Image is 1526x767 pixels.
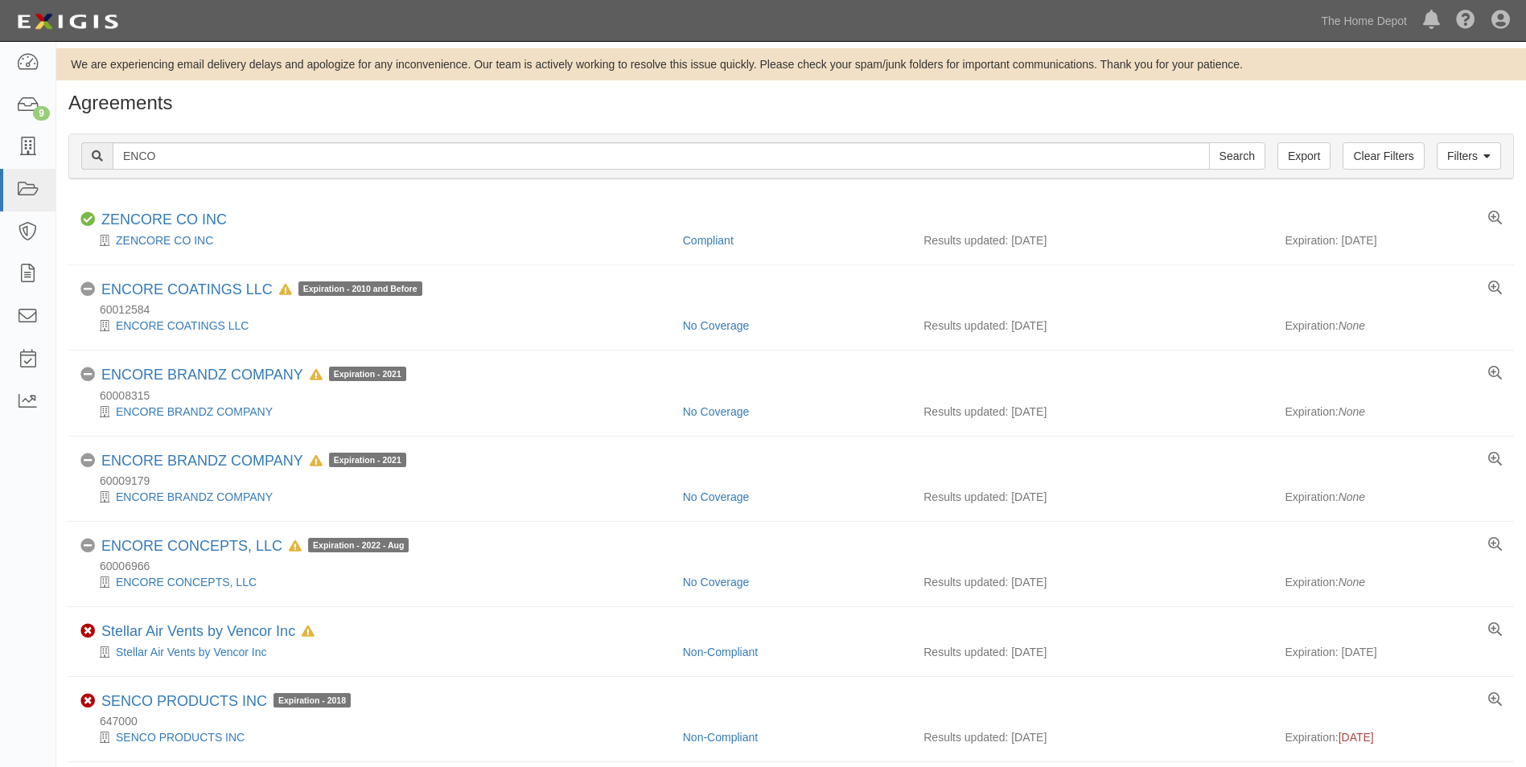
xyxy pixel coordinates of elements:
div: ENCORE BRANDZ COMPANY [80,489,671,505]
a: No Coverage [683,405,750,418]
span: Expiration - 2018 [274,693,351,708]
div: Expiration: [1285,404,1501,420]
div: 60006966 [80,558,1514,574]
div: ZENCORE CO INC [101,211,227,229]
a: View results summary [1488,281,1502,296]
em: None [1339,490,1365,503]
div: SENCO PRODUCTS INC [80,729,671,745]
a: Compliant [683,234,734,247]
a: Stellar Air Vents by Vencor Inc [116,646,267,658]
span: Expiration - 2021 [329,453,406,467]
a: ZENCORE CO INC [101,211,227,228]
a: ENCORE BRANDZ COMPANY [101,367,303,383]
i: No Coverage [80,282,95,297]
div: ENCORE COATINGS LLC [101,281,422,299]
div: ENCORE BRANDZ COMPANY [101,453,406,470]
div: 60008315 [80,388,1514,404]
span: Expiration - 2021 [329,367,406,381]
img: logo-5460c22ac91f19d4615b14bd174203de0afe785f0fc80cf4dbbc73dc1793850b.png [12,7,123,36]
a: No Coverage [683,490,750,503]
div: 9 [33,106,50,121]
i: In Default since 10/26/2023 [310,456,323,467]
div: Results updated: [DATE] [923,644,1261,660]
a: ZENCORE CO INC [116,234,213,247]
a: View results summary [1488,538,1502,552]
a: ENCORE BRANDZ COMPANY [116,405,273,418]
a: ENCORE BRANDZ COMPANY [116,490,273,503]
div: Expiration: [1285,729,1501,745]
span: [DATE] [1339,731,1374,744]
h1: Agreements [68,92,1514,113]
i: No Coverage [80,367,95,382]
span: Expiration - 2010 and Before [298,281,422,296]
div: ENCORE COATINGS LLC [80,318,671,334]
div: 647000 [80,713,1514,729]
div: ENCORE BRANDZ COMPANY [80,404,671,420]
a: SENCO PRODUCTS INC [116,731,245,744]
div: SENCO PRODUCTS INC [101,693,351,711]
div: 60012584 [80,301,1514,318]
i: In Default since 10/26/2023 [310,370,323,381]
i: Non-Compliant [80,624,95,638]
a: View results summary [1488,367,1502,381]
div: ENCORE CONCEPTS, LLC [80,574,671,590]
div: Expiration: [DATE] [1285,644,1501,660]
div: Expiration: [1285,318,1501,334]
a: View results summary [1488,453,1502,467]
a: View results summary [1488,623,1502,638]
i: Compliant [80,212,95,227]
span: Expiration - 2022 - Aug [308,538,409,552]
div: Stellar Air Vents by Vencor Inc [101,623,315,641]
a: Non-Compliant [683,731,758,744]
a: View results summary [1488,693,1502,708]
div: Results updated: [DATE] [923,232,1261,248]
div: We are experiencing email delivery delays and apologize for any inconvenience. Our team is active... [56,56,1526,72]
a: No Coverage [683,319,750,332]
em: None [1339,319,1365,332]
a: ENCORE COATINGS LLC [116,319,249,332]
i: In Default since 11/20/2023 [279,285,292,296]
a: ENCORE BRANDZ COMPANY [101,453,303,469]
a: Non-Compliant [683,646,758,658]
div: ENCORE BRANDZ COMPANY [101,367,406,384]
a: View results summary [1488,211,1502,226]
em: None [1339,405,1365,418]
div: Results updated: [DATE] [923,318,1261,334]
div: Results updated: [DATE] [923,489,1261,505]
i: Non-Compliant [80,694,95,708]
a: The Home Depot [1313,5,1415,37]
div: Expiration: [1285,489,1501,505]
i: No Coverage [80,453,95,468]
a: ENCORE COATINGS LLC [101,281,273,297]
div: Results updated: [DATE] [923,729,1261,745]
a: Filters [1437,142,1501,170]
a: ENCORE CONCEPTS, LLC [116,576,257,589]
div: ZENCORE CO INC [80,232,671,248]
div: 60009179 [80,473,1514,489]
div: Results updated: [DATE] [923,574,1261,590]
div: Expiration: [1285,574,1501,590]
div: Results updated: [DATE] [923,404,1261,420]
i: No Coverage [80,539,95,553]
div: ENCORE CONCEPTS, LLC [101,538,409,556]
em: None [1339,576,1365,589]
div: Expiration: [DATE] [1285,232,1501,248]
a: No Coverage [683,576,750,589]
a: Stellar Air Vents by Vencor Inc [101,623,295,639]
input: Search [113,142,1210,170]
a: Export [1277,142,1331,170]
a: Clear Filters [1343,142,1424,170]
a: ENCORE CONCEPTS, LLC [101,538,282,554]
div: Stellar Air Vents by Vencor Inc [80,644,671,660]
i: In Default since 08/12/2023 [289,541,302,552]
a: SENCO PRODUCTS INC [101,693,267,709]
i: In Default since 05/08/2025 [302,626,315,638]
input: Search [1209,142,1265,170]
i: Help Center - Complianz [1456,11,1475,31]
